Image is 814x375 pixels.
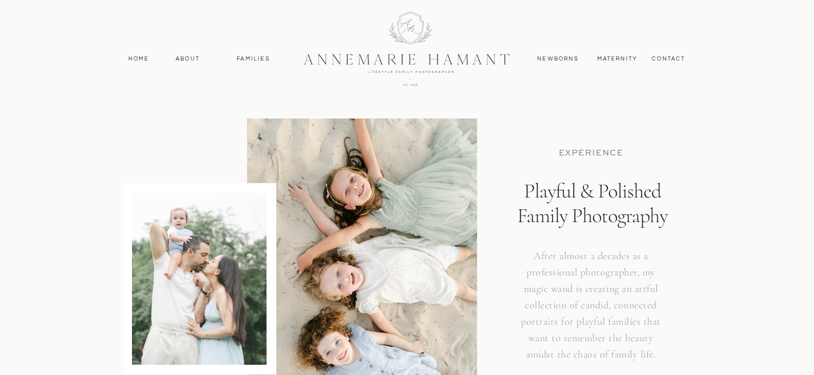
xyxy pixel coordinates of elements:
a: Families [231,54,277,64]
h1: Playful & Polished Family Photography [509,179,676,272]
p: EXPERIENCE [528,148,654,159]
a: About [173,54,203,64]
a: contact [647,54,691,64]
a: Newborns [534,54,583,64]
a: MAternity [597,54,637,64]
a: Home [124,54,154,64]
